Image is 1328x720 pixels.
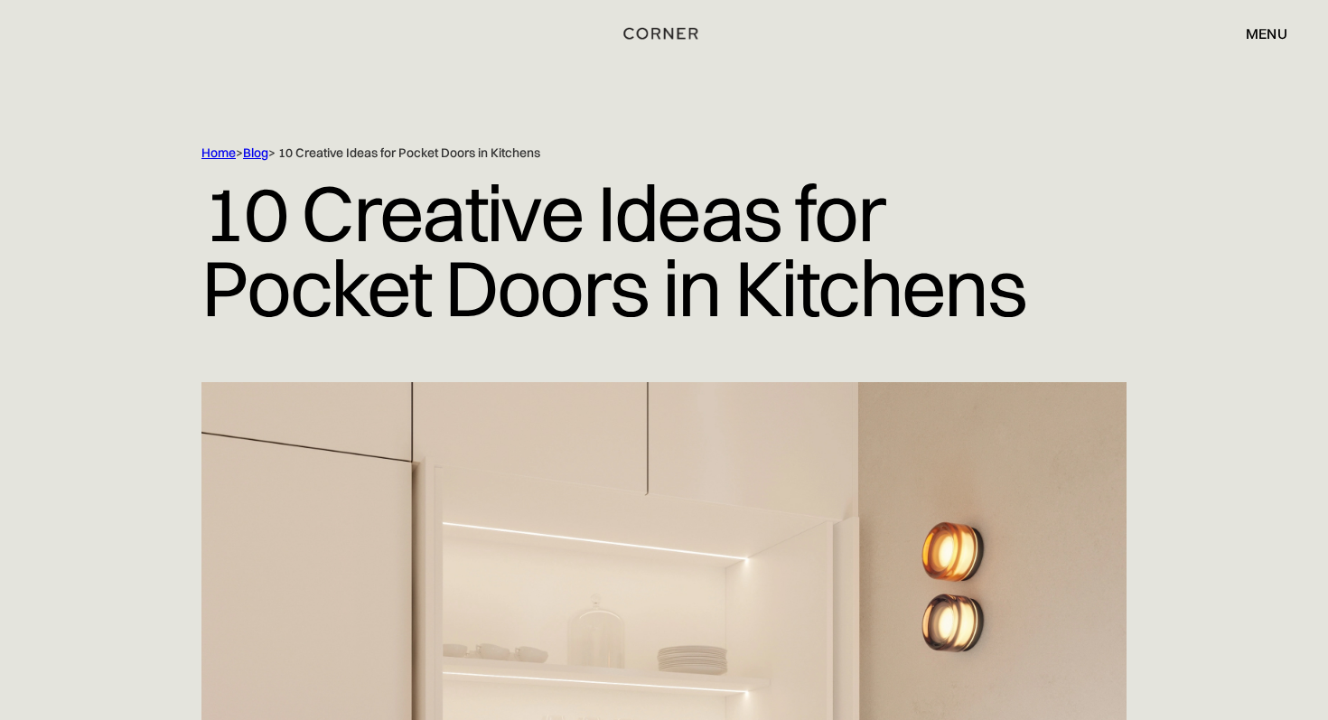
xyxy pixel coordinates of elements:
a: Blog [243,145,268,161]
div: > > 10 Creative Ideas for Pocket Doors in Kitchens [201,145,1051,162]
a: home [610,22,718,45]
a: Home [201,145,236,161]
div: menu [1228,18,1287,49]
h1: 10 Creative Ideas for Pocket Doors in Kitchens [201,162,1127,339]
div: menu [1246,26,1287,41]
